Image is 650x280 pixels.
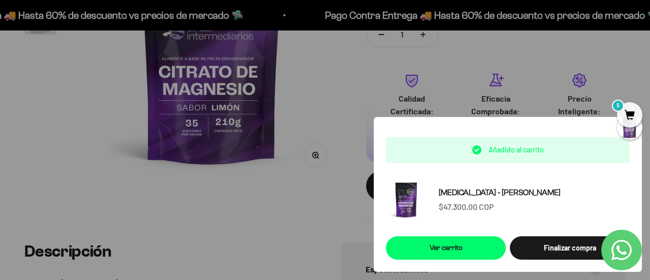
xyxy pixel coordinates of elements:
[386,236,506,260] a: Ver carrito
[522,242,617,254] div: Finalizar compra
[439,186,561,199] a: [MEDICAL_DATA] - [PERSON_NAME]
[439,200,494,213] sale-price: $47.300,00 COP
[617,110,642,121] a: 5
[386,137,630,163] div: Añadido al carrito
[612,100,624,112] mark: 5
[510,236,630,260] button: Finalizar compra
[386,179,427,220] img: Citrato de Magnesio - Sabor Limón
